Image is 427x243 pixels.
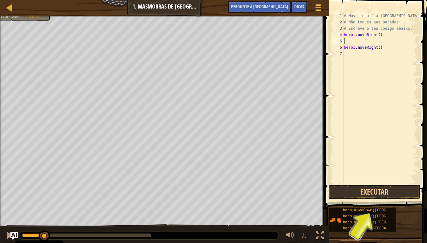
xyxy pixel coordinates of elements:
[18,16,19,19] font: :
[301,231,307,240] font: ♫
[228,1,291,13] button: Pergunte à IA
[329,214,341,226] img: portrait.png
[294,3,304,9] font: Dicas
[231,3,288,9] font: Pergunte à [GEOGRAPHIC_DATA]
[3,230,16,243] button: Ctrl + P: Pause
[343,220,418,225] font: hero.moveRight([GEOGRAPHIC_DATA])
[340,33,342,37] font: 4
[20,16,41,19] font: A Executar...
[340,39,342,43] font: 5
[343,226,411,231] font: hero.moveUp([GEOGRAPHIC_DATA])
[340,26,342,31] font: 3
[284,230,296,243] button: Ajustar volume
[1,16,18,19] font: Objetivos
[10,232,18,240] button: Pergunte à IA
[314,230,326,243] button: Alternar disco inteiro
[343,208,416,213] font: hero.moveDown([GEOGRAPHIC_DATA])
[340,45,342,50] font: 6
[340,52,342,56] font: 7
[328,185,420,199] button: Executar
[343,214,416,219] font: hero.moveLeft([GEOGRAPHIC_DATA])
[300,230,310,243] button: ♫
[340,14,342,18] font: 1
[310,1,326,16] button: Mostrar o menu do jogo
[340,20,342,24] font: 2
